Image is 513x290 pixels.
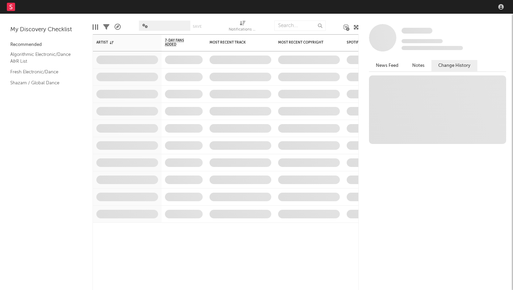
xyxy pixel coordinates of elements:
a: Fresh Electronic/Dance [10,68,75,76]
div: Recommended [10,41,82,49]
div: A&R Pipeline [115,17,121,37]
input: Search... [274,21,326,31]
div: Filters [103,17,109,37]
a: Algorithmic Electronic/Dance A&R List [10,51,75,65]
div: Most Recent Track [210,40,261,45]
div: Notifications (Artist) [229,26,256,34]
button: Change History [431,60,477,71]
div: My Discovery Checklist [10,26,82,34]
span: 7-Day Fans Added [165,38,192,47]
a: Some Artist [402,27,432,34]
div: Artist [96,40,148,45]
button: Save [193,25,202,28]
div: Notifications (Artist) [229,17,256,37]
a: Shazam / Global Dance [10,79,75,87]
div: Edit Columns [93,17,98,37]
span: Tracking Since: [DATE] [402,39,443,43]
button: News Feed [369,60,405,71]
div: Most Recent Copyright [278,40,330,45]
span: Some Artist [402,28,432,34]
div: Spotify Monthly Listeners [347,40,398,45]
span: 0 fans last week [402,46,463,50]
button: Notes [405,60,431,71]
